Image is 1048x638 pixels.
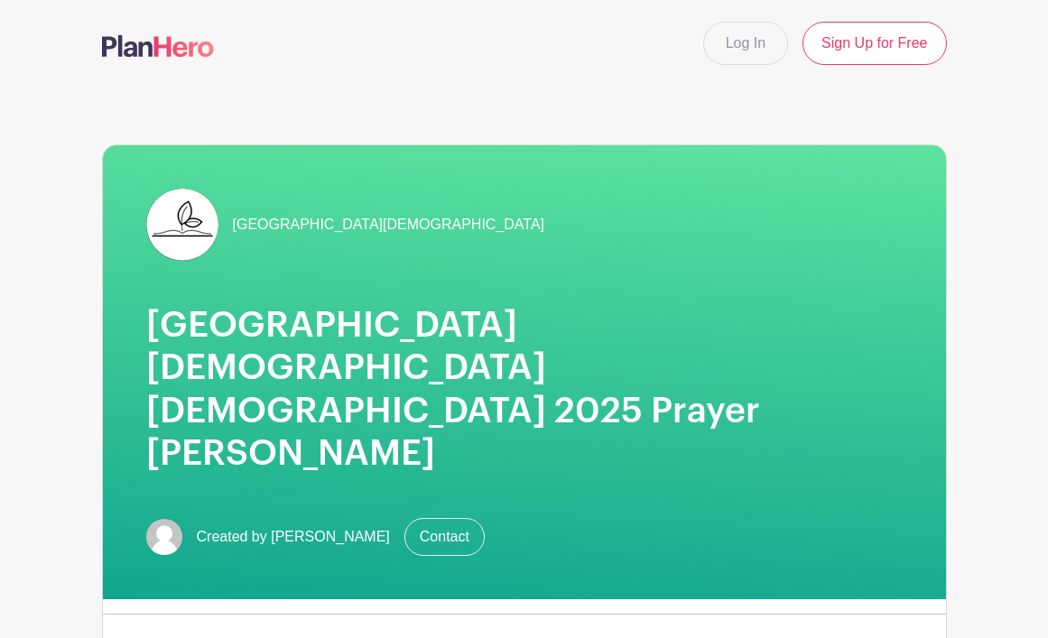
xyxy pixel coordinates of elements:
img: logo-507f7623f17ff9eddc593b1ce0a138ce2505c220e1c5a4e2b4648c50719b7d32.svg [102,35,214,57]
span: Created by [PERSON_NAME] [197,526,390,548]
img: default-ce2991bfa6775e67f084385cd625a349d9dcbb7a52a09fb2fda1e96e2d18dcdb.png [146,519,182,555]
a: Log In [703,22,788,65]
span: [GEOGRAPHIC_DATA][DEMOGRAPHIC_DATA] [233,214,545,236]
a: Contact [404,518,485,556]
img: GCBC%20Icon.jpg [146,189,218,261]
h1: [GEOGRAPHIC_DATA][DEMOGRAPHIC_DATA][DEMOGRAPHIC_DATA] 2025 Prayer [PERSON_NAME] [146,304,903,475]
a: Sign Up for Free [802,22,946,65]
